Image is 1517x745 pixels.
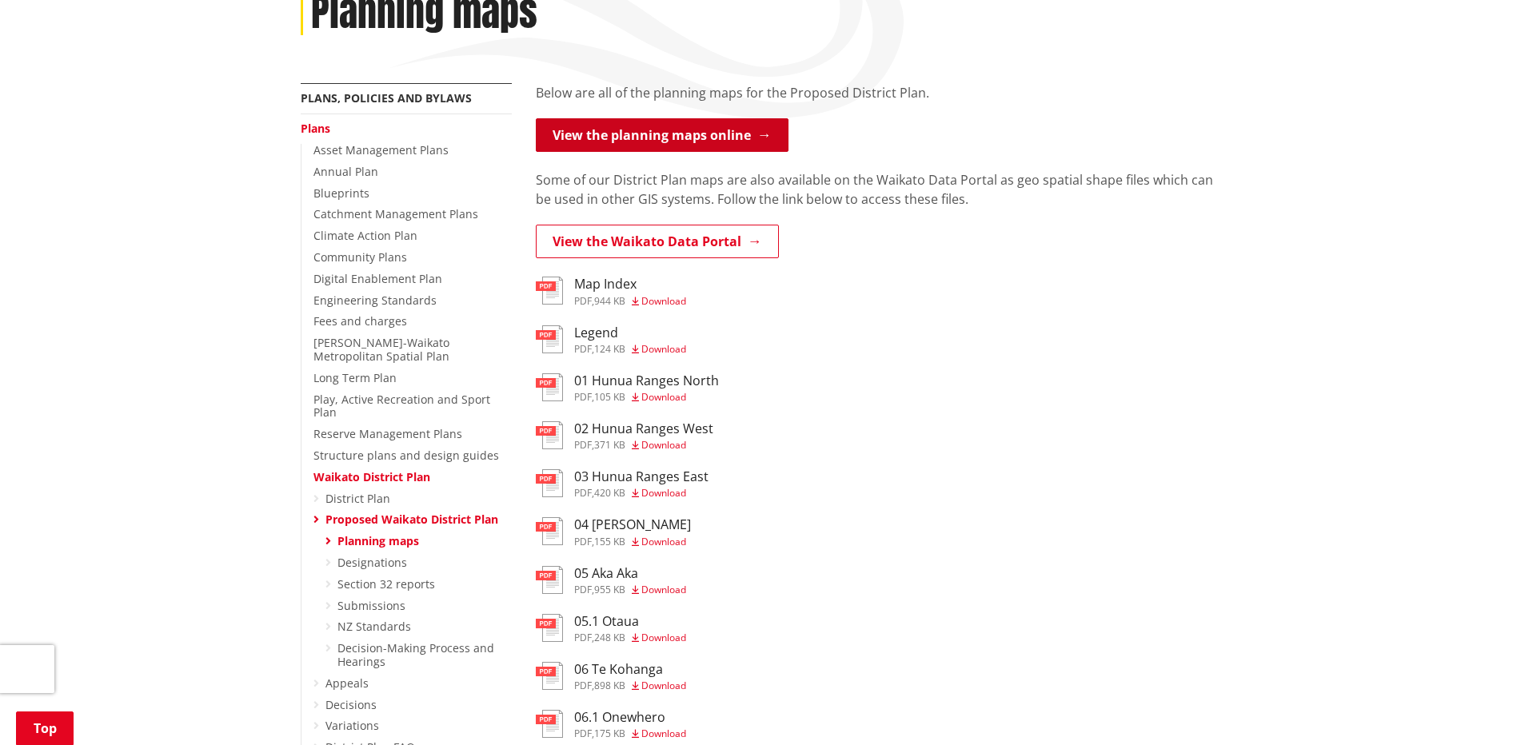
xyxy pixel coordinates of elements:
a: Asset Management Plans [313,142,449,157]
a: Community Plans [313,249,407,265]
span: 371 KB [594,438,625,452]
a: View the planning maps online [536,118,788,152]
a: Decision-Making Process and Hearings [337,640,494,669]
a: Structure plans and design guides [313,448,499,463]
h3: 01 Hunua Ranges North [574,373,719,388]
div: , [574,488,709,498]
h3: 05 Aka Aka [574,566,686,581]
div: , [574,392,719,402]
span: Download [641,294,686,308]
h3: Map Index [574,277,686,292]
div: , [574,585,686,595]
a: Top [16,711,74,745]
span: pdf [574,438,592,452]
span: Download [641,486,686,500]
a: Long Term Plan [313,370,397,385]
a: Planning maps [337,533,419,548]
a: Section 32 reports [337,576,435,592]
a: Map Index pdf,944 KB Download [536,277,686,305]
a: View the Waikato Data Portal [536,225,779,258]
span: pdf [574,294,592,308]
span: 155 KB [594,535,625,548]
a: Fees and charges [313,313,407,329]
div: , [574,297,686,306]
div: , [574,633,686,643]
span: 105 KB [594,390,625,404]
a: Engineering Standards [313,293,437,308]
span: 248 KB [594,631,625,644]
a: District Plan [325,491,390,506]
span: Download [641,583,686,596]
span: 898 KB [594,679,625,692]
span: 420 KB [594,486,625,500]
img: document-pdf.svg [536,710,563,738]
h3: 02 Hunua Ranges West [574,421,713,436]
div: , [574,345,686,354]
span: 175 KB [594,727,625,740]
span: Download [641,342,686,356]
a: Appeals [325,675,369,691]
a: 05.1 Otaua pdf,248 KB Download [536,614,686,643]
p: Below are all of the planning maps for the Proposed District Plan. [536,83,1217,102]
a: Waikato District Plan [313,469,430,484]
span: pdf [574,390,592,404]
a: Legend pdf,124 KB Download [536,325,686,354]
h3: Legend [574,325,686,341]
span: 944 KB [594,294,625,308]
span: pdf [574,679,592,692]
span: pdf [574,535,592,548]
span: pdf [574,583,592,596]
span: Download [641,535,686,548]
a: Proposed Waikato District Plan [325,512,498,527]
a: 01 Hunua Ranges North pdf,105 KB Download [536,373,719,402]
a: Digital Enablement Plan [313,271,442,286]
span: Download [641,390,686,404]
a: 06 Te Kohanga pdf,898 KB Download [536,662,686,691]
span: pdf [574,727,592,740]
div: , [574,681,686,691]
span: pdf [574,631,592,644]
a: Climate Action Plan [313,228,417,243]
h3: 06 Te Kohanga [574,662,686,677]
span: pdf [574,342,592,356]
a: 05 Aka Aka pdf,955 KB Download [536,566,686,595]
span: Download [641,679,686,692]
a: NZ Standards [337,619,411,634]
iframe: Messenger Launcher [1443,678,1501,735]
a: Reserve Management Plans [313,426,462,441]
a: Annual Plan [313,164,378,179]
span: Download [641,727,686,740]
img: document-pdf.svg [536,517,563,545]
a: 04 [PERSON_NAME] pdf,155 KB Download [536,517,691,546]
a: Variations [325,718,379,733]
img: document-pdf.svg [536,614,563,642]
a: 02 Hunua Ranges West pdf,371 KB Download [536,421,713,450]
a: 06.1 Onewhero pdf,175 KB Download [536,710,686,739]
h3: 03 Hunua Ranges East [574,469,709,484]
div: , [574,537,691,547]
p: Some of our District Plan maps are also available on the Waikato Data Portal as geo spatial shape... [536,170,1217,209]
img: document-pdf.svg [536,277,563,305]
a: Catchment Management Plans [313,206,478,221]
div: , [574,729,686,739]
img: document-pdf.svg [536,662,563,690]
span: Download [641,631,686,644]
a: Plans, policies and bylaws [301,90,472,106]
a: Decisions [325,697,377,712]
img: document-pdf.svg [536,469,563,497]
a: Submissions [337,598,405,613]
div: , [574,440,713,450]
span: 955 KB [594,583,625,596]
a: Blueprints [313,185,369,201]
span: pdf [574,486,592,500]
span: 124 KB [594,342,625,356]
h3: 05.1 Otaua [574,614,686,629]
span: Download [641,438,686,452]
a: 03 Hunua Ranges East pdf,420 KB Download [536,469,709,498]
a: Plans [301,121,330,136]
img: document-pdf.svg [536,421,563,449]
a: Designations [337,555,407,570]
a: [PERSON_NAME]-Waikato Metropolitan Spatial Plan [313,335,449,364]
img: document-pdf.svg [536,325,563,353]
img: document-pdf.svg [536,373,563,401]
